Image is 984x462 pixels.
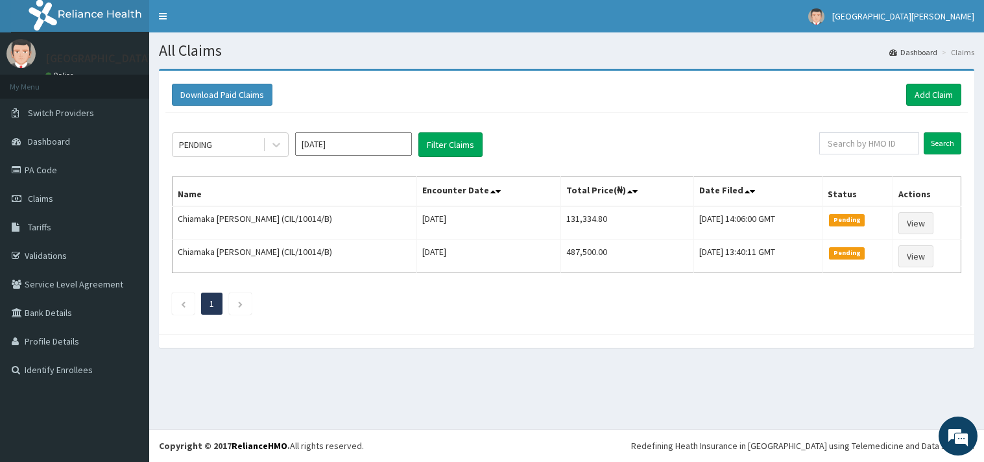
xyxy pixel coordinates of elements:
a: View [898,245,933,267]
span: Claims [28,193,53,204]
span: Tariffs [28,221,51,233]
th: Name [173,177,417,207]
button: Download Paid Claims [172,84,272,106]
a: View [898,212,933,234]
a: RelianceHMO [232,440,287,452]
td: Chiamaka [PERSON_NAME] (CIL/10014/B) [173,240,417,273]
span: [GEOGRAPHIC_DATA][PERSON_NAME] [832,10,974,22]
a: Add Claim [906,84,961,106]
footer: All rights reserved. [149,429,984,462]
td: [DATE] [416,206,560,240]
td: 131,334.80 [560,206,693,240]
span: Dashboard [28,136,70,147]
td: [DATE] 14:06:00 GMT [694,206,822,240]
th: Date Filed [694,177,822,207]
div: PENDING [179,138,212,151]
div: Redefining Heath Insurance in [GEOGRAPHIC_DATA] using Telemedicine and Data Science! [631,439,974,452]
th: Actions [893,177,961,207]
span: Pending [829,247,865,259]
td: [DATE] [416,240,560,273]
a: Dashboard [889,47,937,58]
li: Claims [939,47,974,58]
td: 487,500.00 [560,240,693,273]
a: Page 1 is your current page [210,298,214,310]
p: [GEOGRAPHIC_DATA][PERSON_NAME] [45,53,237,64]
span: Switch Providers [28,107,94,119]
td: [DATE] 13:40:11 GMT [694,240,822,273]
img: User Image [808,8,824,25]
a: Online [45,71,77,80]
th: Status [822,177,893,207]
strong: Copyright © 2017 . [159,440,290,452]
a: Previous page [180,298,186,310]
h1: All Claims [159,42,974,59]
input: Search [924,132,961,154]
td: Chiamaka [PERSON_NAME] (CIL/10014/B) [173,206,417,240]
input: Select Month and Year [295,132,412,156]
th: Total Price(₦) [560,177,693,207]
a: Next page [237,298,243,310]
input: Search by HMO ID [819,132,919,154]
button: Filter Claims [418,132,483,157]
img: User Image [6,39,36,68]
th: Encounter Date [416,177,560,207]
span: Pending [829,214,865,226]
